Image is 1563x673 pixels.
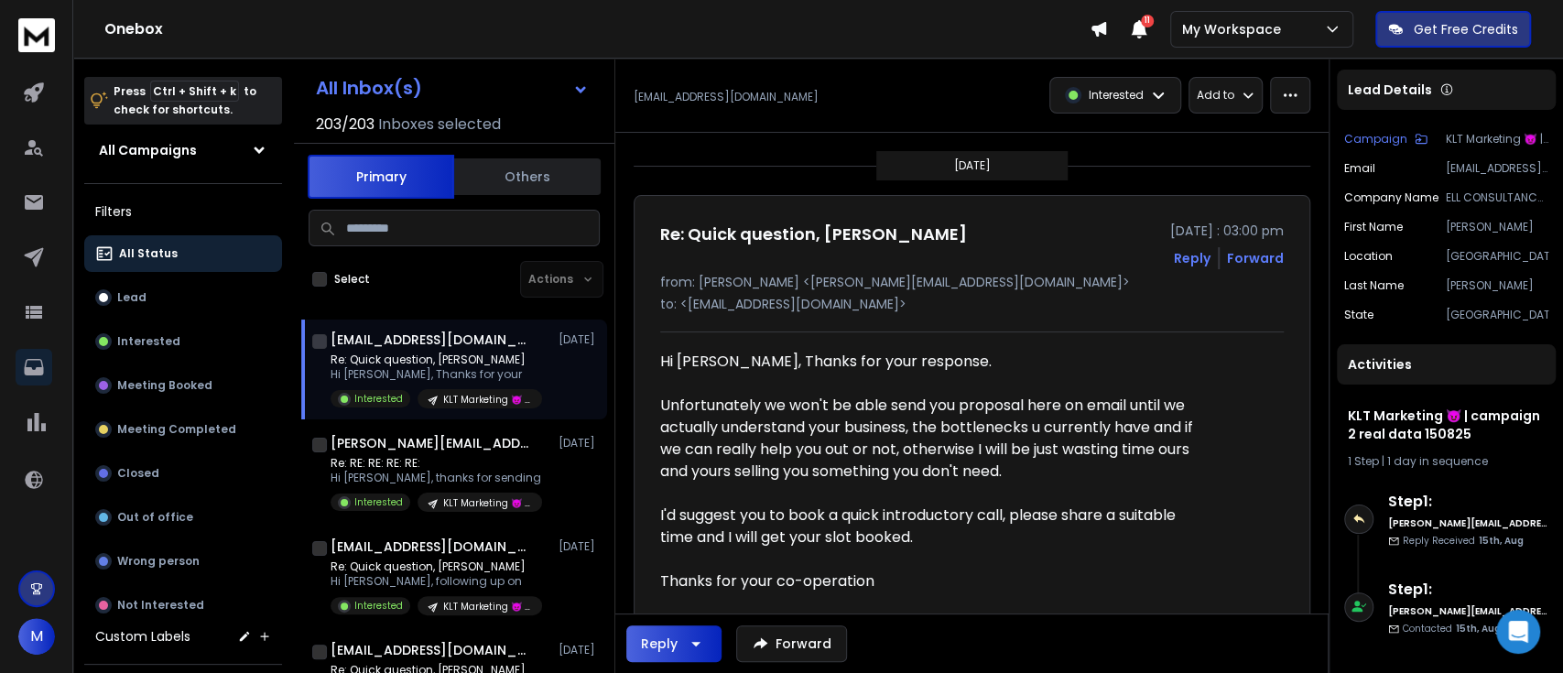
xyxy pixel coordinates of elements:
button: All Status [84,235,282,272]
p: [DATE] [954,158,991,173]
h1: [EMAIL_ADDRESS][DOMAIN_NAME] [331,537,532,556]
p: My Workspace [1182,20,1288,38]
h6: Step 1 : [1388,491,1548,513]
button: M [18,618,55,655]
span: 15th, Aug [1479,534,1524,548]
p: Email [1344,161,1375,176]
button: Meeting Booked [84,367,282,404]
p: KLT Marketing 😈 | campaign 2 real data 150825 [443,393,531,407]
p: Lead Details [1348,81,1432,99]
p: Contacted [1403,622,1501,635]
p: KLT Marketing 😈 | campaign 130825 [443,600,531,613]
button: Forward [736,625,847,662]
h1: [PERSON_NAME][EMAIL_ADDRESS][DOMAIN_NAME] [331,434,532,452]
h3: Custom Labels [95,627,190,646]
h3: Inboxes selected [378,114,501,136]
p: [DATE] [559,332,600,347]
button: Lead [84,279,282,316]
div: Open Intercom Messenger [1496,610,1540,654]
span: 15th, Aug [1456,622,1501,635]
p: [GEOGRAPHIC_DATA] [1446,249,1548,264]
div: Forward [1227,249,1284,267]
button: Reply [626,625,722,662]
button: Interested [84,323,282,360]
p: Campaign [1344,132,1407,147]
p: [DATE] : 03:00 pm [1170,222,1284,240]
span: 11 [1141,15,1154,27]
p: Add to [1197,88,1234,103]
p: state [1344,308,1373,322]
p: [DATE] [559,643,600,657]
p: location [1344,249,1393,264]
p: Meeting Completed [117,422,236,437]
span: 1 Step [1348,453,1379,469]
h1: Re: Quick question, [PERSON_NAME] [660,222,967,247]
div: Reply [641,635,678,653]
p: Interested [117,334,180,349]
label: Select [334,272,370,287]
span: 203 / 203 [316,114,374,136]
h1: [EMAIL_ADDRESS][DOMAIN_NAME] [331,641,532,659]
p: Interested [354,495,403,509]
p: Meeting Booked [117,378,212,393]
p: from: [PERSON_NAME] <[PERSON_NAME][EMAIL_ADDRESS][DOMAIN_NAME]> [660,273,1284,291]
p: KLT Marketing 😈 | campaign 130825 [443,496,531,510]
p: [GEOGRAPHIC_DATA] [1446,308,1548,322]
p: Get Free Credits [1414,20,1518,38]
h1: [EMAIL_ADDRESS][DOMAIN_NAME] [331,331,532,349]
button: Meeting Completed [84,411,282,448]
p: First Name [1344,220,1403,234]
h6: [PERSON_NAME][EMAIL_ADDRESS][DOMAIN_NAME] [1388,516,1548,530]
h1: KLT Marketing 😈 | campaign 2 real data 150825 [1348,407,1545,443]
p: [DATE] [559,436,600,450]
p: ELL CONSULTANCY SERVICES PTY LTD [1446,190,1548,205]
h1: All Inbox(s) [316,79,422,97]
p: KLT Marketing 😈 | campaign 2 real data 150825 [1446,132,1548,147]
p: Out of office [117,510,193,525]
p: Interested [1089,88,1144,103]
div: | [1348,454,1545,469]
p: Hi [PERSON_NAME], following up on [331,574,542,589]
p: Press to check for shortcuts. [114,82,256,119]
p: Lead [117,290,147,305]
p: Last Name [1344,278,1404,293]
p: Re: RE: RE: RE: RE: [331,456,542,471]
h6: Step 1 : [1388,579,1548,601]
p: Reply Received [1403,534,1524,548]
button: Others [454,157,601,197]
p: [PERSON_NAME] [1446,278,1548,293]
button: Campaign [1344,132,1427,147]
button: Closed [84,455,282,492]
span: Ctrl + Shift + k [150,81,239,102]
p: Interested [354,392,403,406]
button: Out of office [84,499,282,536]
p: Hi [PERSON_NAME], Thanks for your [331,367,542,382]
img: logo [18,18,55,52]
p: to: <[EMAIL_ADDRESS][DOMAIN_NAME]> [660,295,1284,313]
p: Wrong person [117,554,200,569]
button: Wrong person [84,543,282,580]
button: Get Free Credits [1375,11,1531,48]
p: Closed [117,466,159,481]
p: Re: Quick question, [PERSON_NAME] [331,559,542,574]
h1: Onebox [104,18,1090,40]
h3: Filters [84,199,282,224]
div: Activities [1337,344,1556,385]
span: 1 day in sequence [1387,453,1488,469]
p: [EMAIL_ADDRESS][DOMAIN_NAME] [1446,161,1548,176]
p: Interested [354,599,403,613]
h6: [PERSON_NAME][EMAIL_ADDRESS][DOMAIN_NAME] [1388,604,1548,618]
button: All Campaigns [84,132,282,168]
p: Company Name [1344,190,1438,205]
p: [EMAIL_ADDRESS][DOMAIN_NAME] [634,90,819,104]
h1: All Campaigns [99,141,197,159]
p: [PERSON_NAME] [1446,220,1548,234]
p: [DATE] [559,539,600,554]
p: Hi [PERSON_NAME], thanks for sending [331,471,542,485]
button: Reply [1174,249,1210,267]
button: Primary [308,155,454,199]
p: All Status [119,246,178,261]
